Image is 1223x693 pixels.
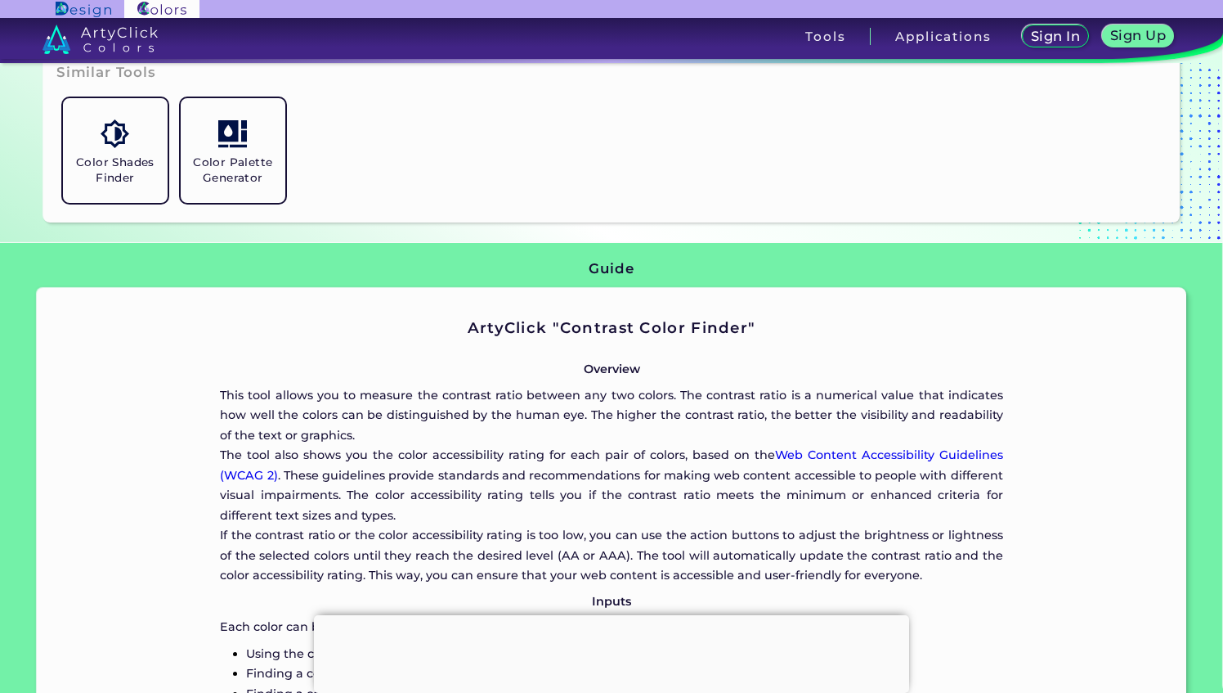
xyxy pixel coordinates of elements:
[246,644,1002,664] p: Using the color picker
[174,92,292,209] a: Color Palette Generator
[220,385,1002,445] p: This tool allows you to measure the contrast ratio between any two colors. The contrast ratio is ...
[314,615,909,689] iframe: Advertisement
[246,664,1002,683] p: Finding a color by the color code
[1025,26,1086,47] a: Sign In
[895,30,991,43] h3: Applications
[1033,30,1078,43] h5: Sign In
[220,317,1002,339] h2: ArtyClick "Contrast Color Finder"
[220,445,1002,525] p: The tool also shows you the color accessibility rating for each pair of colors, based on the . Th...
[220,617,1002,637] p: Each color can be defined in the following ways:
[69,155,161,186] h5: Color Shades Finder
[220,525,1002,585] p: If the contrast ratio or the color accessibility rating is too low, you can use the action button...
[218,119,247,148] img: icon_col_pal_col.svg
[1105,26,1171,47] a: Sign Up
[220,448,1002,482] a: Web Content Accessibility Guidelines (WCAG 2)
[101,119,129,148] img: icon_color_shades.svg
[220,592,1002,611] p: Inputs
[187,155,279,186] h5: Color Palette Generator
[56,2,110,17] img: ArtyClick Design logo
[56,63,156,83] h3: Similar Tools
[56,92,174,209] a: Color Shades Finder
[43,25,158,54] img: logo_artyclick_colors_white.svg
[589,259,634,279] h3: Guide
[220,359,1002,379] p: Overview
[1113,29,1163,42] h5: Sign Up
[805,30,845,43] h3: Tools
